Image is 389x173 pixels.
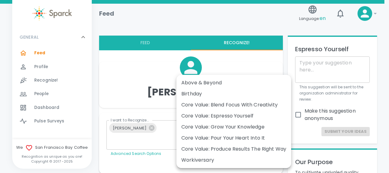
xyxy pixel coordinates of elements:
[181,112,286,120] div: Core Value: Espresso Yourself
[181,134,286,142] div: Core Value: Pour Your Heart Into It
[181,156,286,164] div: Workiversary
[181,101,286,109] div: Core Value: Blend Focus With Creativity
[181,145,286,153] div: Core Value: Produce Results The Right Way
[181,123,286,131] div: Core Value: Grow Your Knowledge
[181,90,286,98] div: Birthday
[181,79,286,87] div: Above & Beyond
